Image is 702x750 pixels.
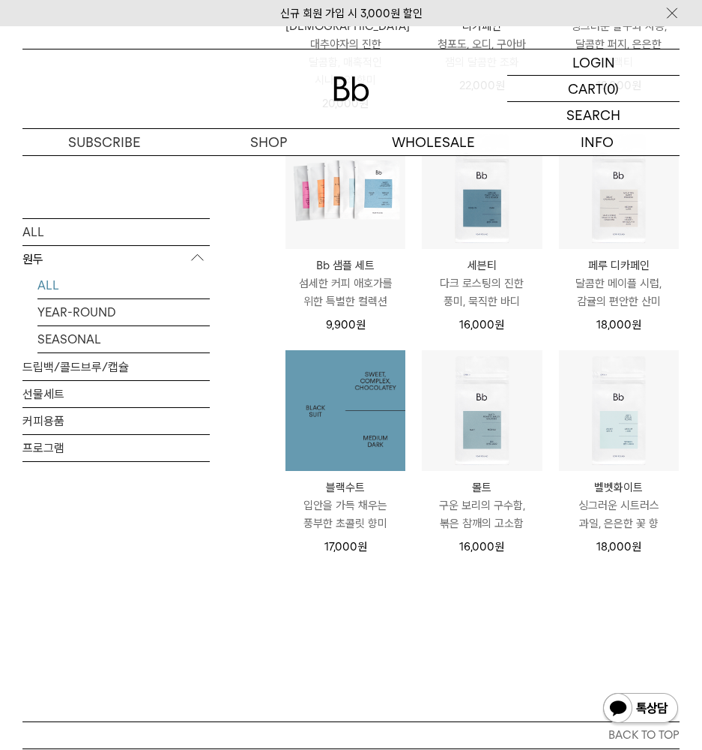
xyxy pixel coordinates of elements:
p: INFO [515,129,680,155]
span: 18,000 [596,318,641,331]
p: 몰트 [422,478,542,496]
img: Bb 샘플 세트 [285,129,405,249]
span: 18,000 [596,540,641,553]
span: 16,000 [459,540,504,553]
span: 원 [494,318,504,331]
a: YEAR-ROUND [37,298,210,325]
a: 벨벳화이트 싱그러운 시트러스 과일, 은은한 꽃 향 [559,478,679,532]
p: 원두 [22,245,210,272]
span: 원 [632,318,641,331]
span: 9,900 [326,318,366,331]
a: 드립백/콜드브루/캡슐 [22,353,210,379]
p: 페루 디카페인 [559,256,679,274]
p: 달콤한 메이플 시럽, 감귤의 편안한 산미 [559,274,679,310]
a: ALL [22,218,210,244]
p: (0) [603,76,619,101]
p: WHOLESALE [351,129,515,155]
a: 블랙수트 입안을 가득 채우는 풍부한 초콜릿 향미 [285,478,405,532]
span: 원 [357,540,367,553]
a: SUBSCRIBE [22,129,187,155]
span: 원 [632,540,641,553]
span: 16,000 [459,318,504,331]
a: Bb 샘플 세트 섬세한 커피 애호가를 위한 특별한 컬렉션 [285,256,405,310]
img: 몰트 [422,350,542,470]
p: 구운 보리의 구수함, 볶은 참깨의 고소함 [422,496,542,532]
p: 다크 로스팅의 진한 풍미, 묵직한 바디 [422,274,542,310]
a: 신규 회원 가입 시 3,000원 할인 [280,7,423,20]
img: 세븐티 [422,129,542,249]
a: 세븐티 다크 로스팅의 진한 풍미, 묵직한 바디 [422,256,542,310]
a: 커피용품 [22,407,210,433]
img: 페루 디카페인 [559,129,679,249]
a: 블랙수트 [285,350,405,470]
p: 입안을 가득 채우는 풍부한 초콜릿 향미 [285,496,405,532]
p: LOGIN [572,49,615,75]
p: 벨벳화이트 [559,478,679,496]
img: 1000000031_add2_036.jpg [285,350,405,470]
p: Bb 샘플 세트 [285,256,405,274]
a: ALL [37,271,210,298]
span: 원 [356,318,366,331]
img: 벨벳화이트 [559,350,679,470]
a: 페루 디카페인 달콤한 메이플 시럽, 감귤의 편안한 산미 [559,256,679,310]
p: 세븐티 [422,256,542,274]
a: SEASONAL [37,325,210,352]
a: 선물세트 [22,380,210,406]
p: 블랙수트 [285,478,405,496]
span: 17,000 [324,540,367,553]
img: 로고 [333,76,369,101]
p: CART [568,76,603,101]
p: 섬세한 커피 애호가를 위한 특별한 컬렉션 [285,274,405,310]
button: BACK TO TOP [22,721,680,748]
a: LOGIN [507,49,680,76]
p: SEARCH [566,102,620,128]
a: SHOP [187,129,351,155]
span: 원 [494,540,504,553]
a: 몰트 구운 보리의 구수함, 볶은 참깨의 고소함 [422,478,542,532]
img: 카카오톡 채널 1:1 채팅 버튼 [602,691,680,727]
a: 프로그램 [22,434,210,460]
a: CART (0) [507,76,680,102]
p: 싱그러운 시트러스 과일, 은은한 꽃 향 [559,496,679,532]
